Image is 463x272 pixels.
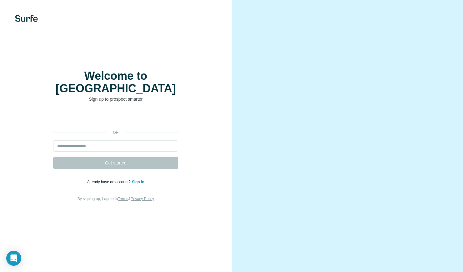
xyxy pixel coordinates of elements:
iframe: Sign in with Google Button [50,112,181,125]
p: Sign up to prospect smarter [53,96,178,102]
h1: Welcome to [GEOGRAPHIC_DATA] [53,70,178,95]
a: Terms [118,197,128,201]
div: Open Intercom Messenger [6,251,21,266]
a: Privacy Policy [131,197,154,201]
p: or [106,130,126,135]
img: Surfe's logo [15,15,38,22]
span: By signing up, I agree to & [78,197,154,201]
span: Already have an account? [87,180,132,184]
a: Sign in [132,180,144,184]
